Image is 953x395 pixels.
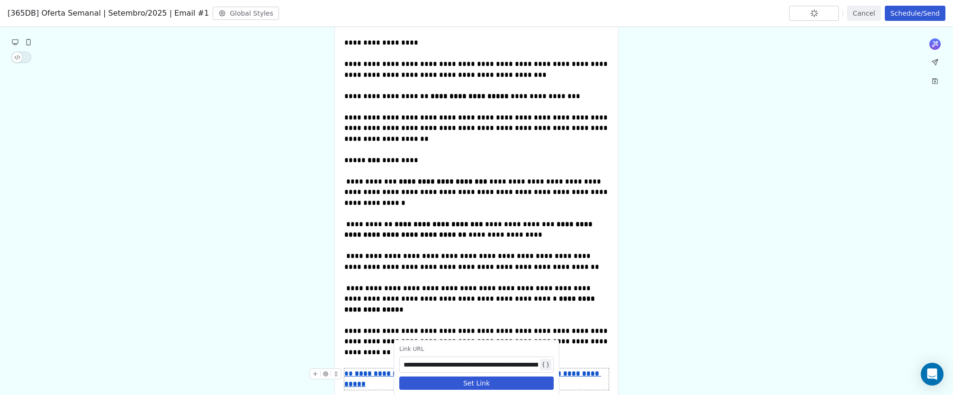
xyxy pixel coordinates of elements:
[847,6,881,21] button: Cancel
[399,377,554,390] button: Set Link
[921,363,944,386] div: Open Intercom Messenger
[399,345,554,353] div: Link URL
[213,7,279,20] button: Global Styles
[8,8,209,19] span: [365DB] Oferta Semanal | Setembro/2025 | Email #1
[885,6,945,21] button: Schedule/Send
